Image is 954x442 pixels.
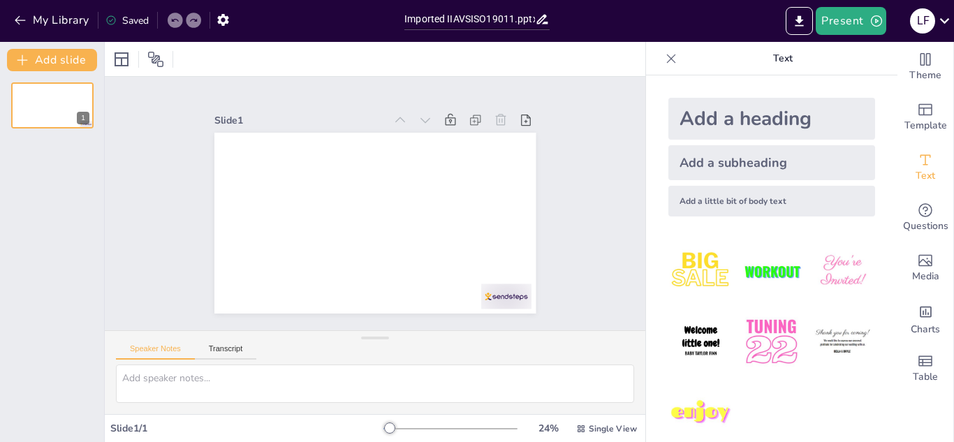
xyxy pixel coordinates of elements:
img: 5.jpeg [739,309,804,374]
input: Insert title [404,9,535,29]
span: Table [913,369,938,385]
div: L F [910,8,935,34]
div: Add a subheading [668,145,875,180]
div: 1 [11,82,94,128]
div: Change the overall theme [897,42,953,92]
img: 3.jpeg [810,239,875,304]
div: Slide 1 [259,56,420,138]
span: Position [147,51,164,68]
div: Add charts and graphs [897,293,953,344]
span: Questions [903,219,948,234]
span: Text [916,168,935,184]
button: L F [910,7,935,35]
div: Add ready made slides [897,92,953,142]
button: My Library [10,9,95,31]
div: Add text boxes [897,142,953,193]
div: 24 % [531,422,565,435]
span: Single View [589,423,637,434]
span: Media [912,269,939,284]
div: Add a table [897,344,953,394]
button: Speaker Notes [116,344,195,360]
img: 6.jpeg [810,309,875,374]
div: Layout [110,48,133,71]
div: 1 [77,112,89,124]
div: Saved [105,14,149,27]
span: Template [904,118,947,133]
button: Present [816,7,886,35]
span: Theme [909,68,941,83]
img: 2.jpeg [739,239,804,304]
button: Add slide [7,49,97,71]
div: Add a little bit of body text [668,186,875,216]
div: Get real-time input from your audience [897,193,953,243]
button: Export to PowerPoint [786,7,813,35]
img: 4.jpeg [668,309,733,374]
div: Add images, graphics, shapes or video [897,243,953,293]
img: 1.jpeg [668,239,733,304]
p: Text [682,42,883,75]
span: Charts [911,322,940,337]
div: Slide 1 / 1 [110,422,383,435]
div: Add a heading [668,98,875,140]
button: Transcript [195,344,257,360]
